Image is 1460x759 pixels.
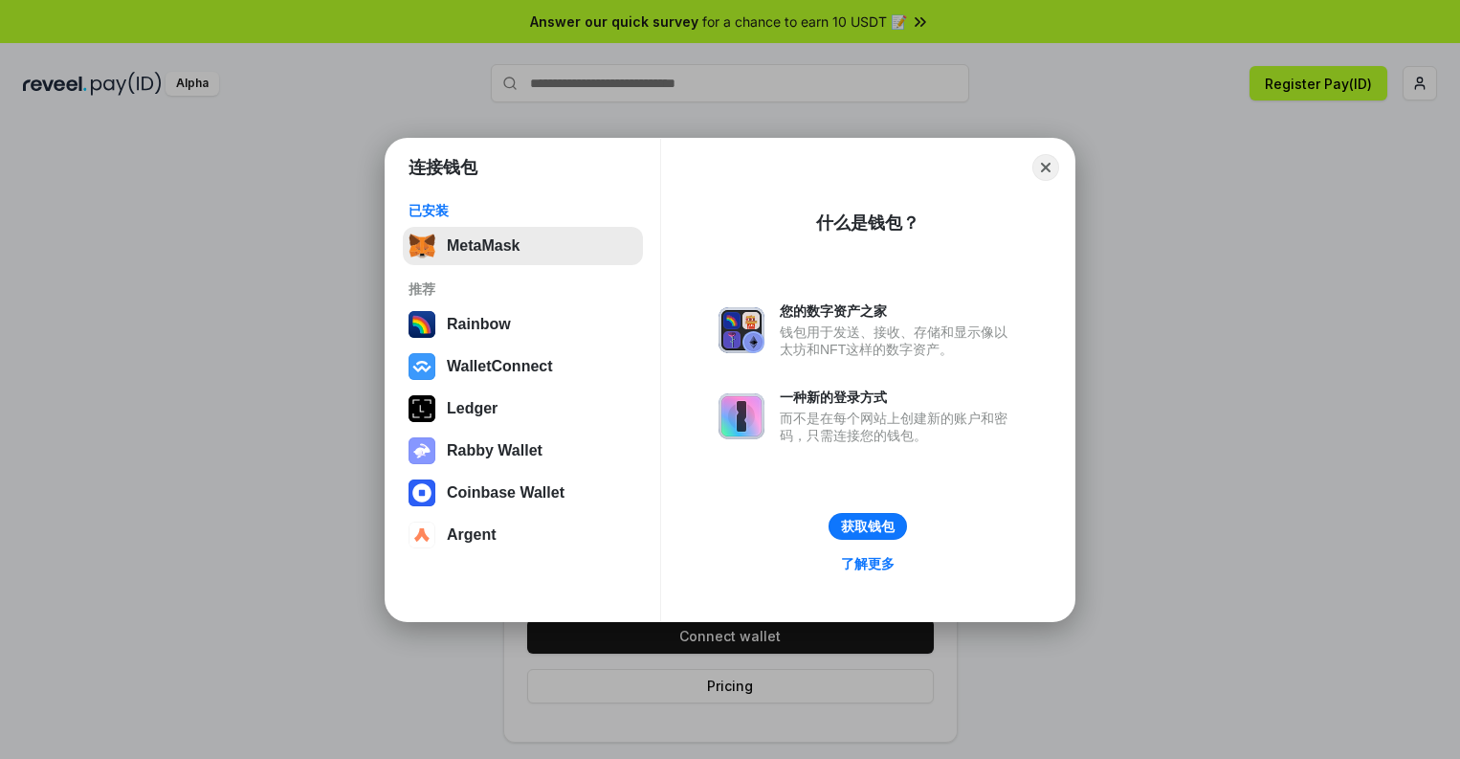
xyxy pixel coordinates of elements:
div: 而不是在每个网站上创建新的账户和密码，只需连接您的钱包。 [780,410,1017,444]
div: 了解更多 [841,555,895,572]
div: MetaMask [447,237,520,255]
div: WalletConnect [447,358,553,375]
img: svg+xml,%3Csvg%20xmlns%3D%22http%3A%2F%2Fwww.w3.org%2F2000%2Fsvg%22%20width%3D%2228%22%20height%3... [409,395,435,422]
div: 推荐 [409,280,637,298]
a: 了解更多 [830,551,906,576]
button: 获取钱包 [829,513,907,540]
button: Ledger [403,390,643,428]
img: svg+xml,%3Csvg%20width%3D%22120%22%20height%3D%22120%22%20viewBox%3D%220%200%20120%20120%22%20fil... [409,311,435,338]
img: svg+xml,%3Csvg%20xmlns%3D%22http%3A%2F%2Fwww.w3.org%2F2000%2Fsvg%22%20fill%3D%22none%22%20viewBox... [719,393,764,439]
div: Rabby Wallet [447,442,542,459]
img: svg+xml,%3Csvg%20xmlns%3D%22http%3A%2F%2Fwww.w3.org%2F2000%2Fsvg%22%20fill%3D%22none%22%20viewBox... [719,307,764,353]
img: svg+xml,%3Csvg%20width%3D%2228%22%20height%3D%2228%22%20viewBox%3D%220%200%2028%2028%22%20fill%3D... [409,480,435,506]
img: svg+xml,%3Csvg%20xmlns%3D%22http%3A%2F%2Fwww.w3.org%2F2000%2Fsvg%22%20fill%3D%22none%22%20viewBox... [409,437,435,464]
img: svg+xml,%3Csvg%20width%3D%2228%22%20height%3D%2228%22%20viewBox%3D%220%200%2028%2028%22%20fill%3D... [409,522,435,548]
button: Rainbow [403,305,643,344]
div: Argent [447,526,497,544]
div: 什么是钱包？ [816,212,919,234]
div: Coinbase Wallet [447,484,564,502]
button: WalletConnect [403,347,643,386]
div: Ledger [447,400,498,417]
button: MetaMask [403,227,643,265]
div: 一种新的登录方式 [780,389,1017,406]
div: 钱包用于发送、接收、存储和显示像以太坊和NFT这样的数字资产。 [780,324,1017,358]
button: Coinbase Wallet [403,474,643,512]
div: 已安装 [409,202,637,219]
h1: 连接钱包 [409,156,477,179]
div: Rainbow [447,316,511,333]
div: 您的数字资产之家 [780,302,1017,320]
button: Argent [403,516,643,554]
div: 获取钱包 [841,518,895,535]
img: svg+xml,%3Csvg%20fill%3D%22none%22%20height%3D%2233%22%20viewBox%3D%220%200%2035%2033%22%20width%... [409,233,435,259]
img: svg+xml,%3Csvg%20width%3D%2228%22%20height%3D%2228%22%20viewBox%3D%220%200%2028%2028%22%20fill%3D... [409,353,435,380]
button: Rabby Wallet [403,432,643,470]
button: Close [1032,154,1059,181]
